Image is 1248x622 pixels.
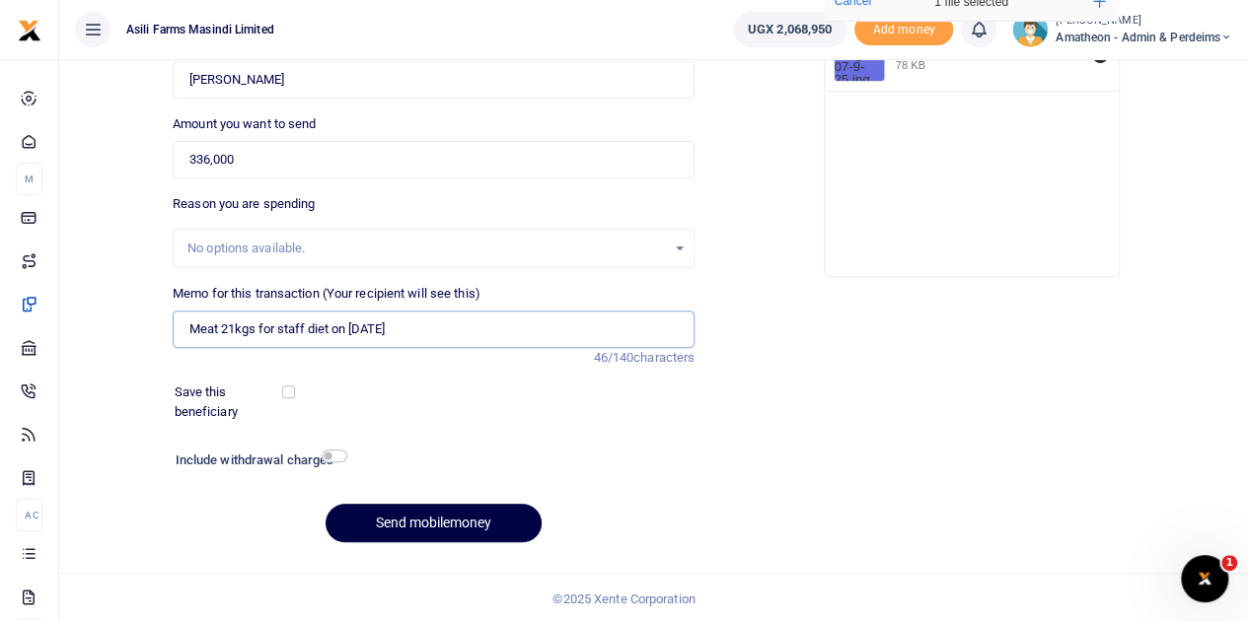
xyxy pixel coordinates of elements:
h6: Include withdrawal charges [176,452,338,468]
input: UGX [173,141,695,178]
div: 78 KB [896,58,925,72]
a: logo-small logo-large logo-large [18,22,41,36]
li: Toup your wallet [854,14,953,46]
span: UGX 2,068,950 [748,20,832,39]
li: Wallet ballance [725,12,854,47]
a: profile-user [PERSON_NAME] Amatheon - Admin & Perdeims [1012,12,1232,47]
img: profile-user [1012,12,1048,47]
span: characters [633,350,695,365]
label: Reason you are spending [173,194,315,214]
a: Add money [854,21,953,35]
a: UGX 2,068,950 [733,12,846,47]
button: Send mobilemoney [326,504,542,542]
iframe: Intercom live chat [1181,555,1228,602]
span: Add money [854,14,953,46]
span: 1 [1221,555,1237,571]
label: Save this beneficiary [175,382,286,421]
label: Memo for this transaction (Your recipient will see this) [173,284,480,304]
span: Amatheon - Admin & Perdeims [1056,29,1232,46]
small: [PERSON_NAME] [1056,13,1232,30]
li: Ac [16,499,42,531]
span: 46/140 [593,350,633,365]
input: Enter extra information [173,311,695,348]
label: Amount you want to send [173,114,316,134]
div: No options available. [187,239,666,258]
li: M [16,163,42,195]
span: Asili Farms Masindi Limited [118,21,282,38]
input: Loading name... [173,61,695,99]
img: logo-small [18,19,41,42]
